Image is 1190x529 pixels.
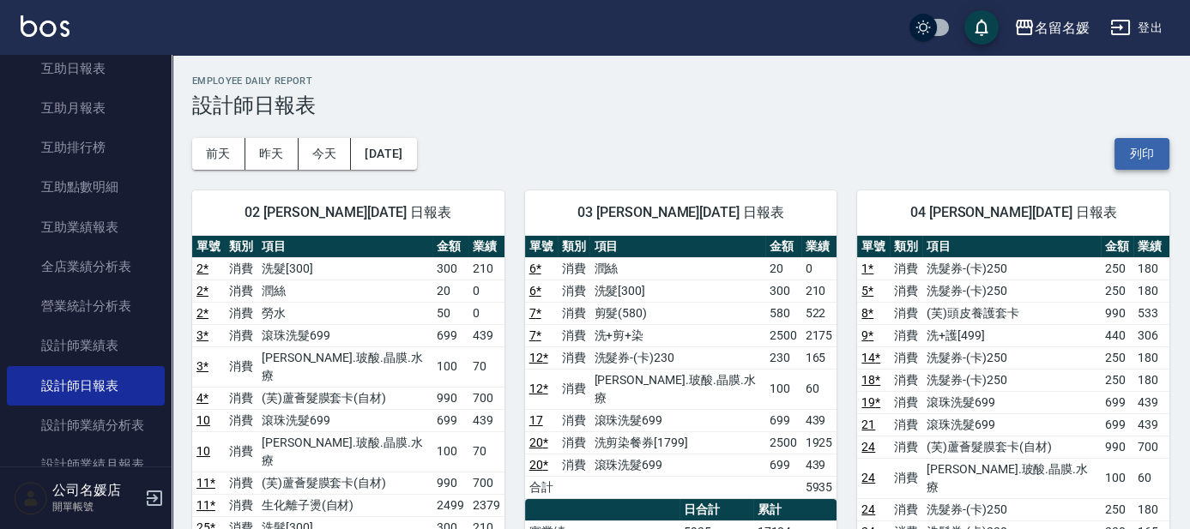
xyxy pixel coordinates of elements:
th: 業績 [468,236,504,258]
td: 滾珠洗髮699 [257,409,432,431]
td: 生化離子燙(自材) [257,494,432,516]
td: [PERSON_NAME].玻酸.晶膜.水療 [257,346,432,387]
td: 100 [1101,458,1133,498]
div: 名留名媛 [1035,17,1090,39]
td: 洗髮券-(卡)250 [922,280,1101,302]
td: 699 [432,409,468,431]
td: 2500 [765,431,801,454]
th: 類別 [558,236,590,258]
a: 互助月報表 [7,88,165,128]
table: a dense table [525,236,837,499]
a: 設計師業績月報表 [7,445,165,484]
td: 消費 [558,369,590,409]
td: 消費 [558,454,590,476]
h3: 設計師日報表 [192,93,1169,117]
th: 單號 [192,236,225,258]
td: 306 [1133,324,1169,346]
td: 580 [765,302,801,324]
td: 消費 [558,257,590,280]
td: 消費 [890,324,922,346]
td: 165 [801,346,837,369]
th: 項目 [257,236,432,258]
td: 70 [468,431,504,472]
td: 440 [1101,324,1133,346]
td: 990 [1101,436,1133,458]
td: 990 [432,387,468,409]
td: (芙)蘆薈髮膜套卡(自材) [257,472,432,494]
span: 04 [PERSON_NAME][DATE] 日報表 [878,204,1149,221]
td: 勞水 [257,302,432,324]
button: 今天 [299,138,352,170]
td: 消費 [225,494,257,516]
td: (芙)頭皮養護套卡 [922,302,1101,324]
p: 開單帳號 [52,499,140,514]
td: 210 [468,257,504,280]
td: 合計 [525,476,558,498]
td: 533 [1133,302,1169,324]
td: 洗+剪+染 [589,324,764,346]
th: 業績 [801,236,837,258]
a: 營業統計分析表 [7,286,165,326]
td: 699 [432,324,468,346]
td: 250 [1101,346,1133,369]
td: 消費 [558,431,590,454]
td: 消費 [225,324,257,346]
td: 60 [801,369,837,409]
td: 消費 [890,257,922,280]
td: 230 [765,346,801,369]
td: 5935 [801,476,837,498]
td: 消費 [225,431,257,472]
td: 300 [765,280,801,302]
button: 登出 [1103,12,1169,44]
td: 消費 [225,472,257,494]
a: 互助點數明細 [7,167,165,207]
a: 10 [196,444,210,458]
td: 990 [1101,302,1133,324]
td: 2499 [432,494,468,516]
td: (芙)蘆薈髮膜套卡(自材) [257,387,432,409]
td: 20 [432,280,468,302]
th: 單號 [525,236,558,258]
td: [PERSON_NAME].玻酸.晶膜.水療 [589,369,764,409]
td: 700 [1133,436,1169,458]
td: 700 [468,387,504,409]
td: 439 [468,409,504,431]
td: 消費 [890,436,922,458]
td: 消費 [225,302,257,324]
button: 列印 [1114,138,1169,170]
th: 日合計 [680,499,752,521]
th: 累計 [753,499,837,521]
td: 消費 [890,391,922,413]
th: 類別 [890,236,922,258]
td: 滾珠洗髮699 [589,409,764,431]
td: 439 [801,454,837,476]
th: 業績 [1133,236,1169,258]
td: 60 [1133,458,1169,498]
td: 洗髮券-(卡)250 [922,369,1101,391]
td: 700 [468,472,504,494]
button: [DATE] [351,138,416,170]
td: 滾珠洗髮699 [922,391,1101,413]
td: 消費 [890,458,922,498]
td: 洗髮券-(卡)250 [922,498,1101,520]
a: 設計師日報表 [7,366,165,406]
td: 990 [432,472,468,494]
td: 滾珠洗髮699 [922,413,1101,436]
td: 消費 [558,346,590,369]
a: 24 [861,440,875,454]
td: 100 [432,346,468,387]
a: 24 [861,502,875,516]
a: 24 [861,471,875,484]
th: 項目 [922,236,1101,258]
td: 439 [801,409,837,431]
td: 439 [468,324,504,346]
td: 699 [765,454,801,476]
th: 金額 [1101,236,1133,258]
a: 17 [529,413,543,427]
a: 設計師業績分析表 [7,406,165,445]
button: 昨天 [245,138,299,170]
th: 項目 [589,236,764,258]
td: 699 [1101,413,1133,436]
td: 2500 [765,324,801,346]
td: 0 [468,280,504,302]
